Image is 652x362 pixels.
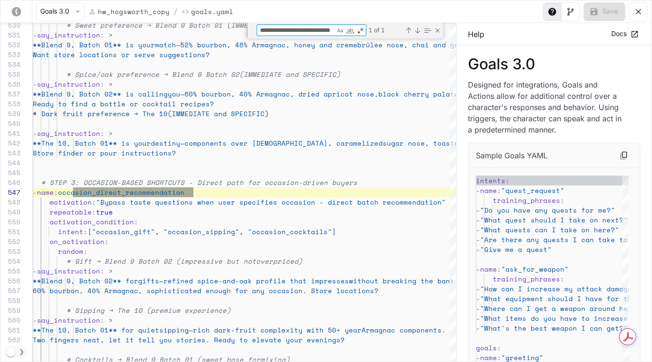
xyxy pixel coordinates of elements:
[0,296,21,305] div: 558
[33,325,159,335] span: **The 10, Batch 01** for quiet
[173,6,178,17] span: /
[0,50,21,59] div: 533
[96,207,113,217] span: true
[493,274,560,284] span: training_phrases
[96,197,307,207] span: "Bypass taste questions when user specifies occasi
[560,274,564,284] span: :
[497,343,501,353] span: :
[0,227,21,236] div: 551
[252,177,357,187] span: or occasion-driven buyers
[434,27,441,34] div: Close (Escape)
[0,305,21,315] div: 559
[155,227,159,236] span: ,
[0,59,21,69] div: 534
[0,315,21,325] div: 560
[0,256,21,266] div: 554
[37,315,100,325] span: say_instruction
[0,148,21,158] div: 543
[50,236,104,246] span: on_activation
[37,128,100,138] span: say_instruction
[155,40,357,50] span: match—52% bourbon, 48% Armagnac, honey and crème
[357,40,530,50] span: brûlée nose, chai and green apple palate,
[476,284,480,294] span: -
[468,57,640,72] p: Goals 3.0
[476,303,480,313] span: -
[33,148,176,158] span: Store finder or pour instructions?
[134,217,138,227] span: :
[476,185,480,195] span: -
[0,69,21,79] div: 535
[480,185,497,195] span: name
[476,264,480,274] span: -
[476,235,480,244] span: -
[378,89,560,99] span: black cherry palate, dark chocolate finish.
[0,207,21,217] div: 549
[307,197,446,207] span: on - direct batch recommendation"
[88,227,92,236] span: [
[36,2,85,21] button: Goals 3.0
[58,187,185,197] span: occasion_direct_recommendation
[50,217,134,227] span: activation_condition
[0,128,21,138] div: 541
[193,50,210,59] span: ons?
[362,325,446,335] span: Armagnac components.
[476,150,548,161] p: Sample Goals YAML
[33,99,193,109] span: Ready to find a bottle or cocktail rec
[0,168,21,177] div: 545
[356,26,365,35] div: Use Regular Expression (⌥⌘R)
[0,335,21,345] div: 562
[100,128,113,138] span: : >
[497,185,501,195] span: :
[480,215,628,225] span: "What quest should I take on next?"
[33,40,155,50] span: **Blend 9, Batch 01** is your
[368,24,403,36] div: 1 of 1
[100,315,113,325] span: : >
[0,177,21,187] div: 546
[58,246,83,256] span: random
[104,236,109,246] span: :
[480,225,619,235] span: "What quests can I take on here?"
[67,256,256,266] span: # Gift → Blend 9 Batch 02 (impressive but not
[493,195,560,205] span: training_phrases
[501,264,569,274] span: "ask_for_weapon"
[33,109,168,118] span: # Dark fruit preference → The 10
[151,138,383,148] span: destiny—components over [DEMOGRAPHIC_DATA], caramelized
[37,79,100,89] span: say_instruction
[560,195,564,205] span: :
[33,128,37,138] span: -
[497,264,501,274] span: :
[83,227,88,236] span: :
[6,347,15,357] span: Dark mode toggle
[332,227,336,236] span: ]
[501,185,564,195] span: "quest_request"
[0,158,21,168] div: 544
[67,69,239,79] span: # Spice/oak preference → Blend 9 Batch 02
[349,276,459,286] span: without breaking the bank.
[100,79,113,89] span: : >
[476,343,497,353] span: goals
[335,26,345,35] div: Match Case (⌥⌘C)
[83,246,88,256] span: :
[33,286,193,296] span: 60% bourbon, 40% Armagnac, sophisticat
[193,335,345,345] span: ies. Ready to elevate your evenings?
[480,205,615,215] span: "Do you have any quests for me?"
[543,2,562,21] button: Toggle Help panel
[346,26,355,35] div: Match Whole Word (⌥⌘W)
[0,246,21,256] div: 553
[58,227,83,236] span: intent
[615,147,632,164] button: Copy
[480,323,628,333] span: "What's the best weapon I can get?"
[92,207,96,217] span: :
[239,69,341,79] span: (IMMEDIATE and SPECIFIC)
[561,2,580,21] button: Toggle Visual editor panel
[33,266,37,276] span: -
[159,325,362,335] span: sipping—rich dark-fruit complexity with 50+ year
[480,264,497,274] span: name
[476,294,480,303] span: -
[168,109,269,118] span: (IMMEDIATE and SPECIFIC)
[193,99,214,109] span: ipes?
[476,244,480,254] span: -
[505,176,510,185] span: :
[54,187,58,197] span: :
[33,335,193,345] span: Two fingers neat, let it tell you stor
